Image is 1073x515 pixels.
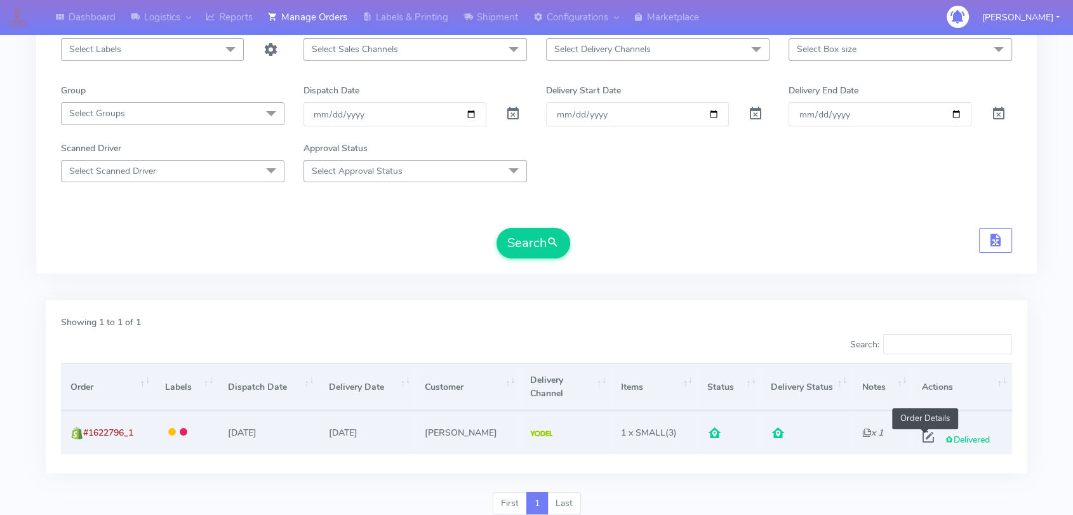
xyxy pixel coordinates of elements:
[218,363,319,411] th: Dispatch Date: activate to sort column ascending
[862,427,883,439] i: x 1
[521,363,612,411] th: Delivery Channel: activate to sort column ascending
[621,427,677,439] span: (3)
[415,411,520,453] td: [PERSON_NAME]
[850,334,1012,354] label: Search:
[698,363,761,411] th: Status: activate to sort column ascending
[83,427,133,439] span: #1622796_1
[945,434,990,446] span: Delivered
[69,107,125,119] span: Select Groups
[70,427,83,439] img: shopify.png
[303,142,368,155] label: Approval Status
[852,363,912,411] th: Notes: activate to sort column ascending
[611,363,698,411] th: Items: activate to sort column ascending
[526,492,548,515] a: 1
[415,363,520,411] th: Customer: activate to sort column ascending
[761,363,853,411] th: Delivery Status: activate to sort column ascending
[61,363,155,411] th: Order: activate to sort column ascending
[554,43,651,55] span: Select Delivery Channels
[303,84,359,97] label: Dispatch Date
[69,43,121,55] span: Select Labels
[912,363,1012,411] th: Actions: activate to sort column ascending
[530,431,552,437] img: Yodel
[218,411,319,453] td: [DATE]
[789,84,858,97] label: Delivery End Date
[61,84,86,97] label: Group
[69,165,156,177] span: Select Scanned Driver
[797,43,856,55] span: Select Box size
[319,363,416,411] th: Delivery Date: activate to sort column ascending
[61,142,121,155] label: Scanned Driver
[883,334,1012,354] input: Search:
[61,316,141,329] label: Showing 1 to 1 of 1
[497,228,570,258] button: Search
[621,427,665,439] span: 1 x SMALL
[312,43,398,55] span: Select Sales Channels
[155,363,218,411] th: Labels: activate to sort column ascending
[546,84,621,97] label: Delivery Start Date
[973,4,1069,30] button: [PERSON_NAME]
[319,411,416,453] td: [DATE]
[312,165,403,177] span: Select Approval Status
